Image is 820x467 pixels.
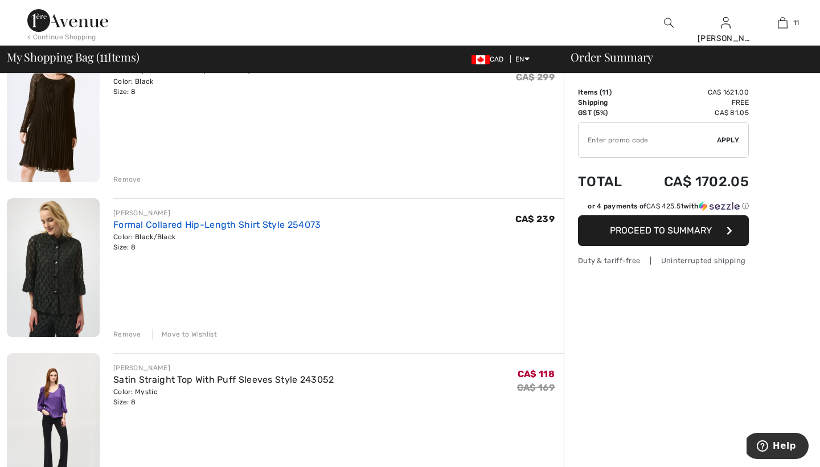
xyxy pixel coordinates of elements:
div: Duty & tariff-free | Uninterrupted shipping [578,255,749,266]
div: Remove [113,329,141,339]
img: My Info [721,16,731,30]
div: Order Summary [557,51,813,63]
input: Promo code [579,123,717,157]
img: Canadian Dollar [471,55,490,64]
td: Free [636,97,749,108]
div: or 4 payments of with [588,201,749,211]
img: Sezzle [699,201,740,211]
img: search the website [664,16,674,30]
span: 11 [793,18,799,28]
div: Color: Mystic Size: 8 [113,387,334,407]
img: My Bag [778,16,788,30]
span: CA$ 118 [518,368,555,379]
span: EN [515,55,530,63]
s: CA$ 169 [517,382,555,393]
span: Apply [717,135,740,145]
td: CA$ 1702.05 [636,162,749,201]
div: [PERSON_NAME] [113,363,334,373]
div: or 4 payments ofCA$ 425.51withSezzle Click to learn more about Sezzle [578,201,749,215]
span: Proceed to Summary [610,225,712,236]
div: < Continue Shopping [27,32,96,42]
div: [PERSON_NAME] [113,208,321,218]
a: Satin Straight Top With Puff Sleeves Style 243052 [113,374,334,385]
td: Total [578,162,636,201]
span: 11 [602,88,609,96]
span: 11 [100,48,108,63]
td: CA$ 81.05 [636,108,749,118]
a: Sign In [721,17,731,28]
span: CAD [471,55,509,63]
div: Move to Wishlist [152,329,217,339]
button: Proceed to Summary [578,215,749,246]
td: CA$ 1621.00 [636,87,749,97]
div: [PERSON_NAME] [698,32,753,44]
td: Items ( ) [578,87,636,97]
s: CA$ 299 [516,72,555,83]
td: GST (5%) [578,108,636,118]
a: 11 [755,16,810,30]
div: Remove [113,174,141,185]
a: Formal Collared Hip-Length Shirt Style 254073 [113,219,321,230]
span: CA$ 239 [515,214,555,224]
img: Formal Collared Hip-Length Shirt Style 254073 [7,198,100,337]
span: My Shopping Bag ( Items) [7,51,140,63]
div: Color: Black Size: 8 [113,76,295,97]
div: Color: Black/Black Size: 8 [113,232,321,252]
img: Glittery Pleated Party Dress Style 243778 [7,43,100,182]
iframe: Opens a widget where you can find more information [747,433,809,461]
td: Shipping [578,97,636,108]
span: CA$ 425.51 [646,202,683,210]
img: 1ère Avenue [27,9,108,32]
